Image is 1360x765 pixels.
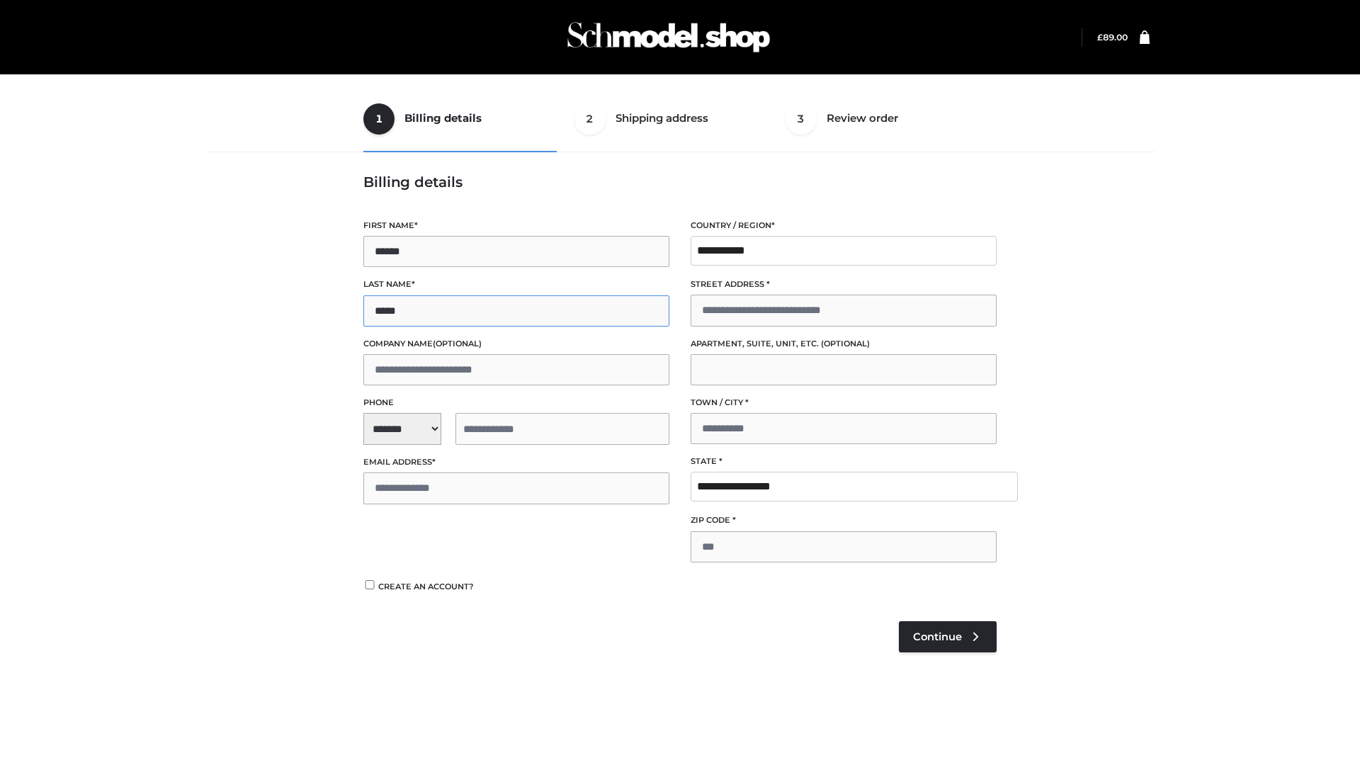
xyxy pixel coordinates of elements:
label: Country / Region [691,219,997,232]
span: (optional) [821,339,870,348]
label: Apartment, suite, unit, etc. [691,337,997,351]
label: First name [363,219,669,232]
a: Continue [899,621,997,652]
a: £89.00 [1097,32,1128,42]
span: (optional) [433,339,482,348]
bdi: 89.00 [1097,32,1128,42]
span: Continue [913,630,962,643]
label: ZIP Code [691,514,997,527]
label: Company name [363,337,669,351]
input: Create an account? [363,580,376,589]
label: Phone [363,396,669,409]
label: State [691,455,997,468]
label: Town / City [691,396,997,409]
img: Schmodel Admin 964 [562,9,775,65]
span: Create an account? [378,582,474,591]
label: Email address [363,455,669,469]
label: Last name [363,278,669,291]
span: £ [1097,32,1103,42]
label: Street address [691,278,997,291]
h3: Billing details [363,174,997,191]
